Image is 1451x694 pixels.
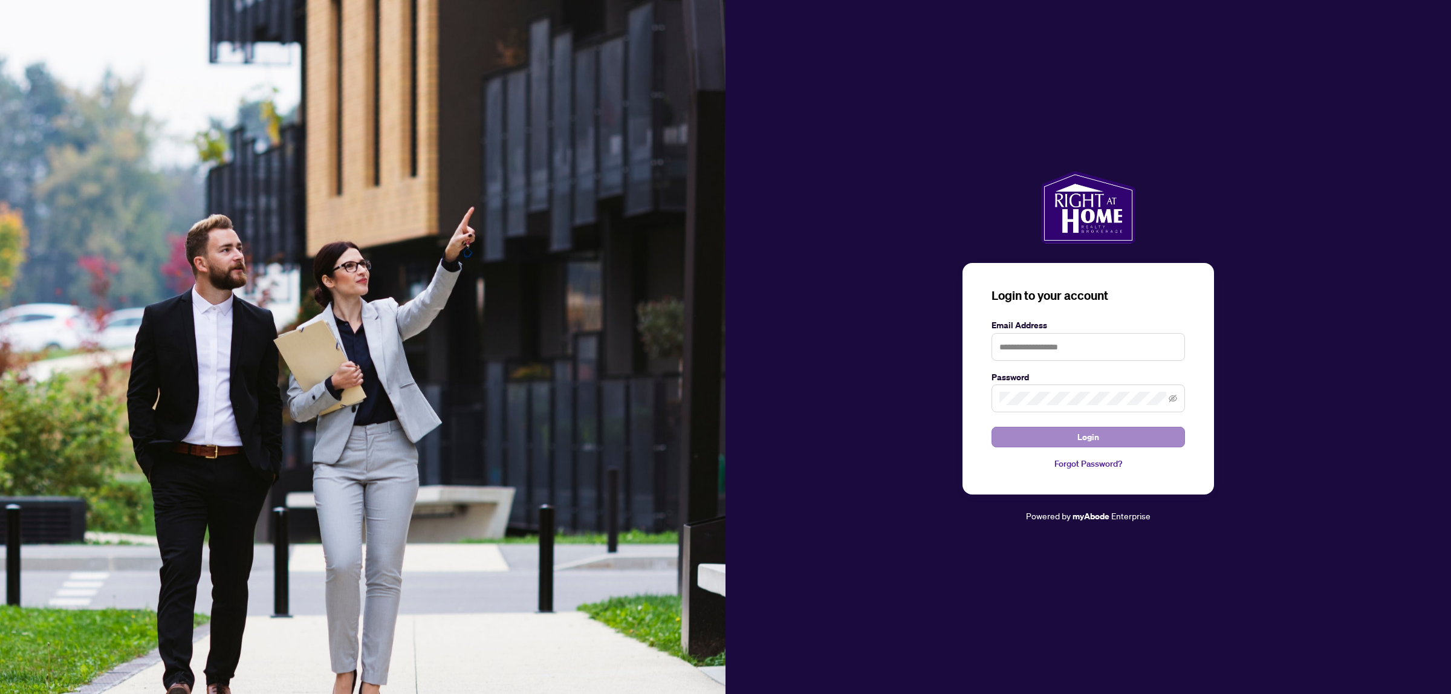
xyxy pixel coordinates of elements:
[1077,427,1099,447] span: Login
[992,427,1185,447] button: Login
[992,287,1185,304] h3: Login to your account
[1041,171,1135,244] img: ma-logo
[992,371,1185,384] label: Password
[1026,510,1071,521] span: Powered by
[992,319,1185,332] label: Email Address
[992,457,1185,470] a: Forgot Password?
[1111,510,1151,521] span: Enterprise
[1169,394,1177,403] span: eye-invisible
[1073,510,1109,523] a: myAbode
